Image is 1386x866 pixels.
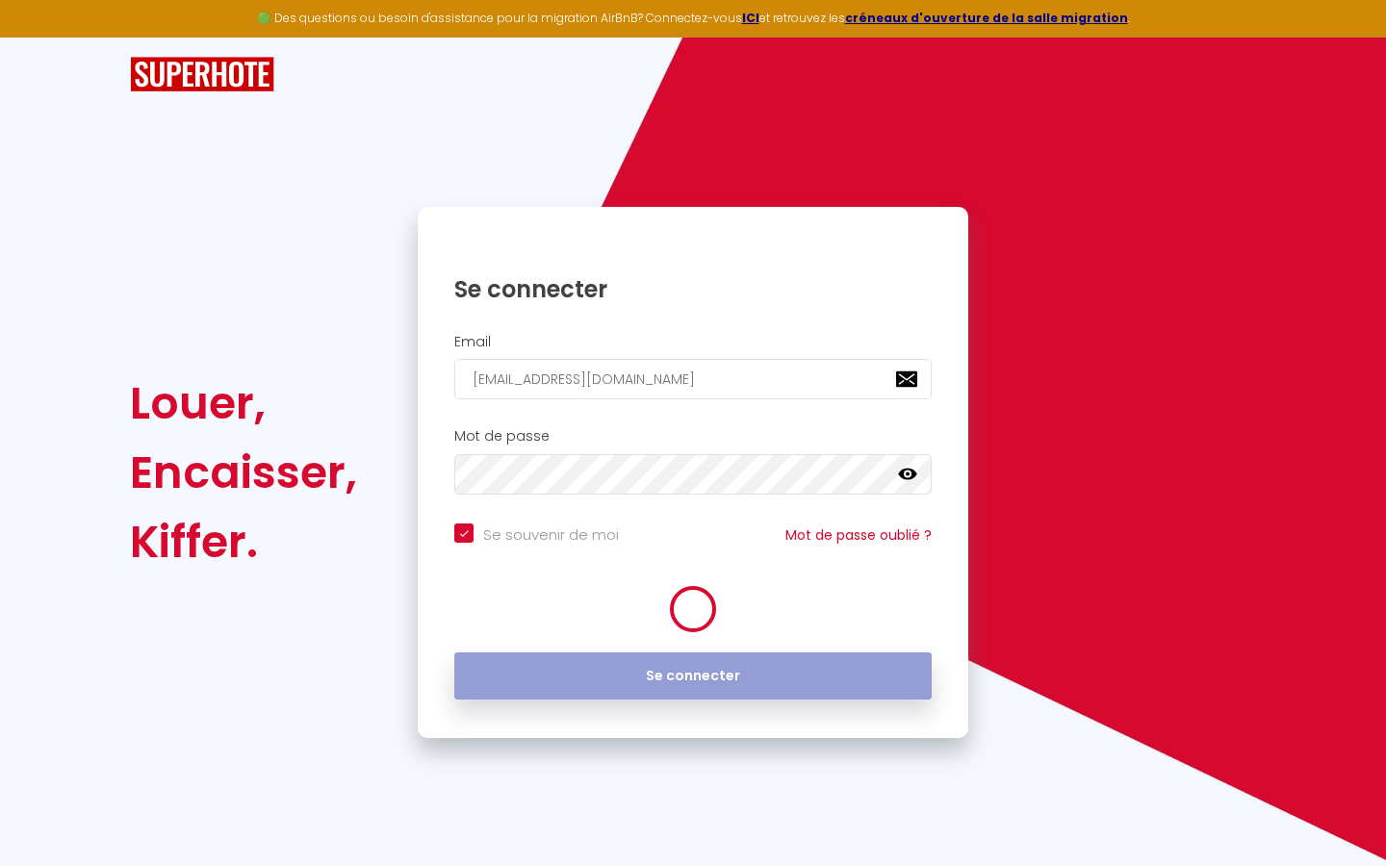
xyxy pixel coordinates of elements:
div: Kiffer. [130,507,357,576]
a: Mot de passe oublié ? [785,525,932,545]
div: Louer, [130,369,357,438]
div: Encaisser, [130,438,357,507]
a: ICI [742,10,759,26]
h2: Email [454,334,932,350]
button: Ouvrir le widget de chat LiveChat [15,8,73,65]
h2: Mot de passe [454,428,932,445]
a: créneaux d'ouverture de la salle migration [845,10,1128,26]
img: SuperHote logo [130,57,274,92]
button: Se connecter [454,652,932,700]
h1: Se connecter [454,274,932,304]
input: Ton Email [454,359,932,399]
